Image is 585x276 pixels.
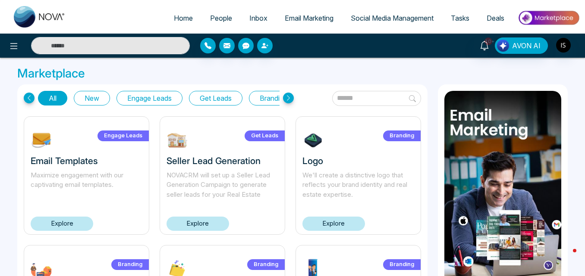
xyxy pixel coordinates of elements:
[497,40,509,52] img: Lead Flow
[165,10,201,26] a: Home
[442,10,478,26] a: Tasks
[167,171,278,200] p: NOVACRM will set up a Seller Lead Generation Campaign to generate seller leads for your Real Estate
[17,66,568,81] h3: Marketplace
[276,10,342,26] a: Email Marketing
[478,10,513,26] a: Deals
[512,40,541,51] span: AVON AI
[116,91,182,105] button: Engage Leads
[383,259,421,270] label: Branding
[111,259,149,270] label: Branding
[31,217,93,231] a: Explore
[245,130,285,141] label: Get Leads
[383,130,421,141] label: Branding
[302,171,414,200] p: We'll create a distinctive logo that reflects your brand identity and real estate expertise.
[474,37,495,53] a: 10+
[38,91,67,105] button: All
[342,10,442,26] a: Social Media Management
[241,10,276,26] a: Inbox
[97,130,149,141] label: Engage Leads
[167,130,188,151] img: W9EOY1739212645.jpg
[302,217,365,231] a: Explore
[556,247,576,267] iframe: Intercom live chat
[285,14,333,22] span: Email Marketing
[484,37,492,45] span: 10+
[302,130,324,151] img: 7tHiu1732304639.jpg
[31,171,142,200] p: Maximize engagement with our captivating email templates.
[174,14,193,22] span: Home
[210,14,232,22] span: People
[189,91,242,105] button: Get Leads
[556,38,571,53] img: User Avatar
[201,10,241,26] a: People
[167,155,278,166] h3: Seller Lead Generation
[351,14,434,22] span: Social Media Management
[247,259,285,270] label: Branding
[167,217,229,231] a: Explore
[249,91,298,105] button: Branding
[302,155,414,166] h3: Logo
[487,14,504,22] span: Deals
[31,130,52,151] img: NOmgJ1742393483.jpg
[517,8,580,28] img: Market-place.gif
[74,91,110,105] button: New
[451,14,469,22] span: Tasks
[14,6,66,28] img: Nova CRM Logo
[249,14,267,22] span: Inbox
[495,37,548,54] button: AVON AI
[31,155,142,166] h3: Email Templates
